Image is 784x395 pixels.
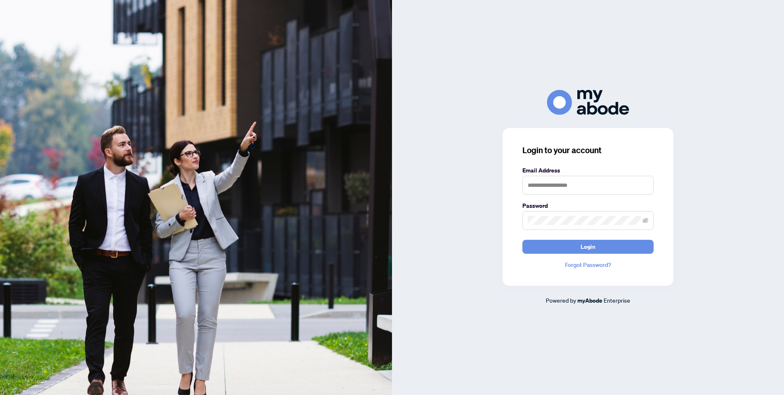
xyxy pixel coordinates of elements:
h3: Login to your account [522,145,654,156]
label: Password [522,201,654,210]
span: Enterprise [604,296,630,304]
a: myAbode [577,296,602,305]
span: eye-invisible [643,218,648,223]
img: ma-logo [547,90,629,115]
label: Email Address [522,166,654,175]
span: Login [581,240,595,253]
span: Powered by [546,296,576,304]
button: Login [522,240,654,254]
a: Forgot Password? [522,260,654,269]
